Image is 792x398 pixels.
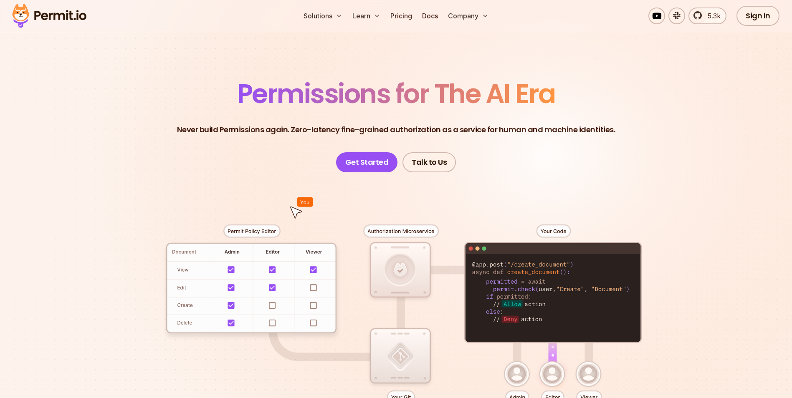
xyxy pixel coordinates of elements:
a: Pricing [387,8,415,24]
span: 5.3k [703,11,721,21]
a: 5.3k [688,8,726,24]
a: Get Started [336,152,398,172]
button: Company [445,8,492,24]
button: Learn [349,8,384,24]
button: Solutions [300,8,346,24]
p: Never build Permissions again. Zero-latency fine-grained authorization as a service for human and... [177,124,615,136]
img: Permit logo [8,2,90,30]
span: Permissions for The AI Era [237,75,555,112]
a: Sign In [736,6,779,26]
a: Docs [419,8,441,24]
a: Talk to Us [402,152,456,172]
